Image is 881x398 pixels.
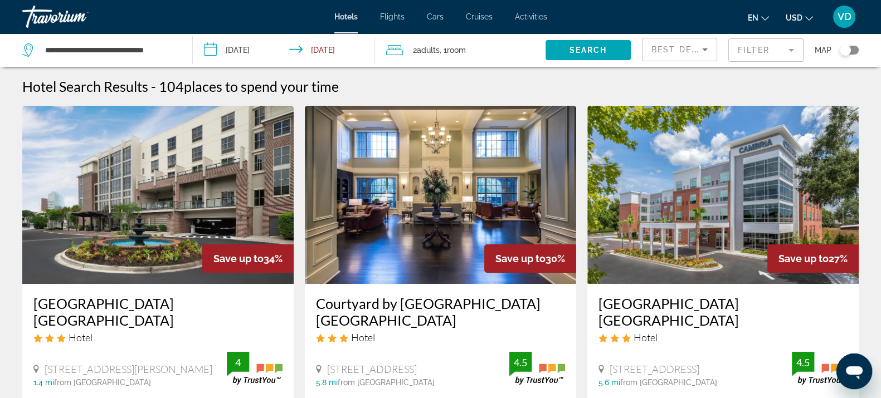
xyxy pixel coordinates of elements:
mat-select: Sort by [651,43,708,56]
h2: 104 [159,78,339,95]
a: [GEOGRAPHIC_DATA] [GEOGRAPHIC_DATA] [598,295,848,328]
img: Hotel image [305,106,576,284]
div: 4.5 [792,356,814,369]
div: 4.5 [509,356,532,369]
span: from [GEOGRAPHIC_DATA] [620,378,717,387]
a: Cruises [466,12,493,21]
span: Hotel [69,331,93,343]
a: [GEOGRAPHIC_DATA] [GEOGRAPHIC_DATA] [33,295,283,328]
span: , 1 [440,42,466,58]
span: Hotel [351,331,375,343]
span: Save up to [778,253,829,264]
span: Adults [417,46,440,55]
a: Hotels [334,12,358,21]
div: 27% [767,244,859,273]
button: Toggle map [831,45,859,55]
span: [STREET_ADDRESS][PERSON_NAME] [45,363,212,375]
a: Flights [380,12,405,21]
span: 5.8 mi [316,378,338,387]
span: Save up to [213,253,264,264]
span: Save up to [495,253,546,264]
div: 3 star Hotel [316,331,565,343]
button: Search [546,40,631,60]
a: Activities [515,12,547,21]
iframe: Кнопка запуска окна обмена сообщениями [836,353,872,389]
button: User Menu [830,5,859,28]
div: 30% [484,244,576,273]
img: trustyou-badge.svg [227,352,283,385]
button: Filter [728,38,804,62]
img: Hotel image [587,106,859,284]
span: [STREET_ADDRESS] [327,363,417,375]
span: 5.6 mi [598,378,620,387]
span: Best Deals [651,45,709,54]
a: Travorium [22,2,134,31]
span: Search [570,46,607,55]
span: VD [838,11,851,22]
a: Courtyard by [GEOGRAPHIC_DATA] [GEOGRAPHIC_DATA] [316,295,565,328]
span: 1.4 mi [33,378,54,387]
span: en [748,13,758,22]
span: Map [815,42,831,58]
div: 3 star Hotel [598,331,848,343]
span: places to spend your time [184,78,339,95]
span: - [151,78,156,95]
span: Room [447,46,466,55]
img: trustyou-badge.svg [509,352,565,385]
button: Change language [748,9,769,26]
span: Hotel [634,331,658,343]
span: from [GEOGRAPHIC_DATA] [338,378,435,387]
img: trustyou-badge.svg [792,352,848,385]
a: Cars [427,12,444,21]
div: 3 star Hotel [33,331,283,343]
h1: Hotel Search Results [22,78,148,95]
div: 4 [227,356,249,369]
button: Travelers: 2 adults, 0 children [375,33,546,67]
div: 34% [202,244,294,273]
button: Change currency [786,9,813,26]
span: [STREET_ADDRESS] [610,363,699,375]
span: USD [786,13,802,22]
button: Check-in date: Sep 19, 2025 Check-out date: Sep 20, 2025 [193,33,374,67]
img: Hotel image [22,106,294,284]
span: from [GEOGRAPHIC_DATA] [54,378,151,387]
span: 2 [413,42,440,58]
